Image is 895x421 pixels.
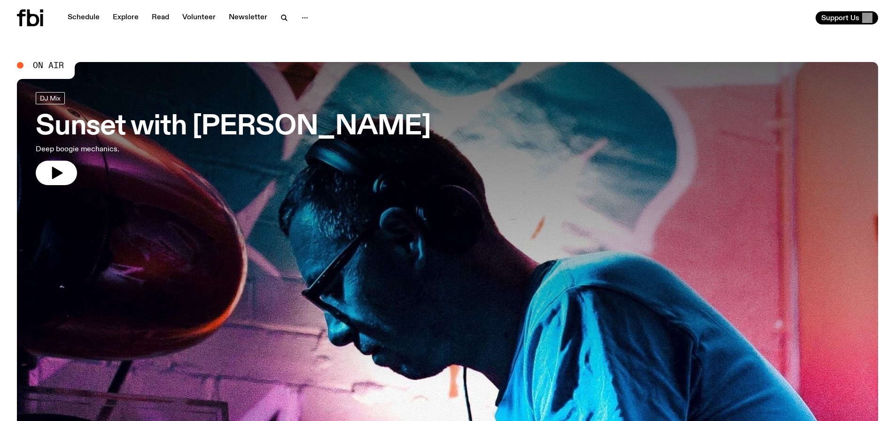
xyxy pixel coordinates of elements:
h3: Sunset with [PERSON_NAME] [36,114,431,140]
button: Support Us [816,11,878,24]
a: DJ Mix [36,92,65,104]
a: Read [146,11,175,24]
p: Deep boogie mechanics. [36,144,276,155]
a: Schedule [62,11,105,24]
span: Support Us [821,14,859,22]
a: Explore [107,11,144,24]
a: Sunset with [PERSON_NAME]Deep boogie mechanics. [36,92,431,185]
a: Newsletter [223,11,273,24]
span: DJ Mix [40,94,61,101]
span: On Air [33,61,64,70]
a: Volunteer [177,11,221,24]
